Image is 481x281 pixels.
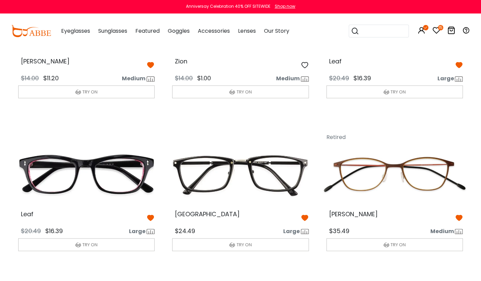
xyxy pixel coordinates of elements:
div: Anniversay Celebration 40% OFF SITEWIDE [186,3,270,9]
span: $24.49 [175,227,195,235]
span: $16.39 [45,227,63,235]
button: TRY ON [18,238,155,251]
span: Accessories [198,27,230,35]
span: Medium [276,75,300,83]
span: TRY ON [82,242,98,248]
span: $35.49 [329,227,349,235]
span: TRY ON [391,89,406,95]
img: size ruler [455,229,463,234]
span: Large [129,227,145,235]
button: TRY ON [326,85,463,98]
img: tryon [75,89,81,95]
span: $20.49 [329,74,349,82]
div: BOGO [172,129,206,148]
img: tryon [229,89,235,95]
span: Large [283,227,300,235]
img: abbeglasses.com [11,25,51,37]
button: TRY ON [172,85,309,98]
span: TRY ON [236,242,251,248]
span: Leaf [329,57,342,65]
img: size ruler [146,229,155,234]
span: Leaf [21,210,33,218]
i: 15 [438,25,443,30]
a: Shop now [271,3,295,9]
img: size ruler [146,76,155,82]
img: tryon [383,89,389,95]
span: Sunglasses [98,27,127,35]
span: Our Story [264,27,289,35]
span: Large [437,75,454,83]
span: [PERSON_NAME] [329,210,378,218]
span: Medium [430,227,454,235]
span: Lenses [238,27,256,35]
img: size ruler [301,229,309,234]
img: size ruler [301,76,309,82]
div: Shop now [275,3,295,9]
img: tryon [383,242,389,248]
a: 15 [432,28,440,35]
span: $14.00 [175,74,193,82]
span: $14.00 [21,74,39,82]
span: Featured [135,27,160,35]
span: [PERSON_NAME] [21,57,70,65]
span: TRY ON [82,89,98,95]
span: Eyeglasses [61,27,90,35]
span: [GEOGRAPHIC_DATA] [175,210,240,218]
span: $1.00 [197,74,211,82]
span: TRY ON [236,89,251,95]
img: size ruler [455,76,463,82]
button: TRY ON [326,238,463,251]
span: Medium [122,75,145,83]
span: $11.20 [43,74,59,82]
span: Goggles [168,27,190,35]
button: TRY ON [172,238,309,251]
span: Zion [175,57,187,65]
img: tryon [75,242,81,248]
button: TRY ON [18,85,155,98]
span: $16.39 [353,74,371,82]
span: TRY ON [391,242,406,248]
img: tryon [229,242,235,248]
span: $20.49 [21,227,41,235]
div: Retired [326,129,360,148]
